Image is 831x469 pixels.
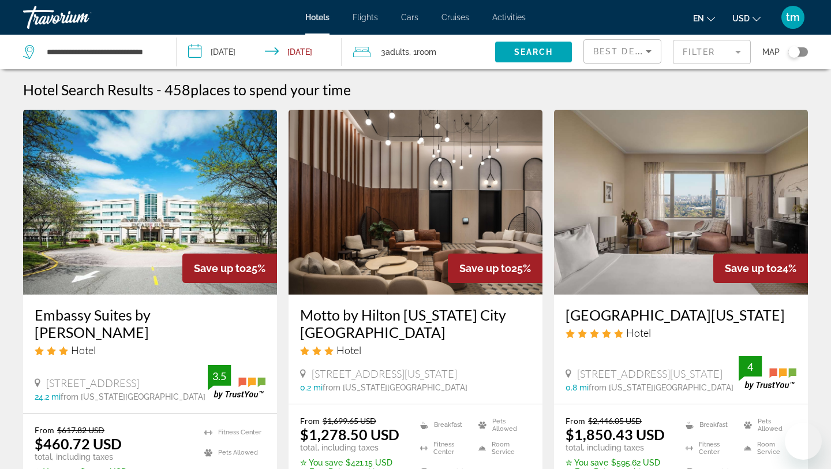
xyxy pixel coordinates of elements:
[566,383,589,392] span: 0.8 mi
[35,452,148,461] p: total, including taxes
[732,14,750,23] span: USD
[441,13,469,22] a: Cruises
[35,392,61,401] span: 24.2 mi
[693,10,715,27] button: Change language
[593,47,653,56] span: Best Deals
[473,440,531,457] li: Room Service
[680,440,738,457] li: Fitness Center
[554,110,808,295] img: Hotel image
[300,458,343,467] span: ✮ You save
[566,306,796,323] a: [GEOGRAPHIC_DATA][US_STATE]
[778,5,808,29] button: User Menu
[300,458,406,467] p: $421.15 USD
[156,81,162,98] span: -
[738,416,796,433] li: Pets Allowed
[780,47,808,57] button: Toggle map
[514,47,553,57] span: Search
[300,383,323,392] span: 0.2 mi
[164,81,351,98] h2: 458
[566,416,585,426] span: From
[495,42,572,62] button: Search
[300,426,399,443] ins: $1,278.50 USD
[417,47,436,57] span: Room
[673,39,751,65] button: Filter
[577,367,723,380] span: [STREET_ADDRESS][US_STATE]
[35,306,265,341] a: Embassy Suites by [PERSON_NAME]
[409,44,436,60] span: , 1
[300,306,531,341] a: Motto by Hilton [US_STATE] City [GEOGRAPHIC_DATA]
[323,416,376,426] del: $1,699.65 USD
[738,440,796,457] li: Room Service
[785,423,822,460] iframe: Button to launch messaging window
[725,262,777,274] span: Save up to
[35,435,122,452] ins: $460.72 USD
[713,254,808,283] div: 24%
[46,377,139,389] span: [STREET_ADDRESS]
[208,365,265,399] img: trustyou-badge.svg
[473,416,531,433] li: Pets Allowed
[566,426,665,443] ins: $1,850.43 USD
[342,35,495,69] button: Travelers: 3 adults, 0 children
[414,416,473,433] li: Breakfast
[566,458,608,467] span: ✮ You save
[190,81,351,98] span: places to spend your time
[199,425,265,440] li: Fitness Center
[199,445,265,460] li: Pets Allowed
[289,110,542,295] img: Hotel image
[680,416,738,433] li: Breakfast
[323,383,467,392] span: from [US_STATE][GEOGRAPHIC_DATA]
[566,326,796,339] div: 5 star Hotel
[23,2,138,32] a: Travorium
[401,13,418,22] a: Cars
[448,254,542,283] div: 25%
[71,344,96,356] span: Hotel
[589,383,733,392] span: from [US_STATE][GEOGRAPHIC_DATA]
[300,416,320,426] span: From
[566,443,671,452] p: total, including taxes
[35,425,54,435] span: From
[459,262,511,274] span: Save up to
[305,13,330,22] a: Hotels
[385,47,409,57] span: Adults
[732,10,761,27] button: Change currency
[353,13,378,22] a: Flights
[61,392,205,401] span: from [US_STATE][GEOGRAPHIC_DATA]
[739,360,762,374] div: 4
[312,367,457,380] span: [STREET_ADDRESS][US_STATE]
[588,416,642,426] del: $2,446.05 USD
[177,35,342,69] button: Check-in date: Sep 15, 2025 Check-out date: Sep 18, 2025
[300,443,406,452] p: total, including taxes
[182,254,277,283] div: 25%
[381,44,409,60] span: 3
[593,44,652,58] mat-select: Sort by
[739,356,796,390] img: trustyou-badge.svg
[336,344,361,356] span: Hotel
[566,458,671,467] p: $595.62 USD
[208,369,231,383] div: 3.5
[786,12,800,23] span: tm
[57,425,104,435] del: $617.82 USD
[414,440,473,457] li: Fitness Center
[35,344,265,356] div: 3 star Hotel
[23,81,154,98] h1: Hotel Search Results
[23,110,277,295] img: Hotel image
[492,13,526,22] a: Activities
[762,44,780,60] span: Map
[194,262,246,274] span: Save up to
[300,344,531,356] div: 3 star Hotel
[626,326,651,339] span: Hotel
[693,14,704,23] span: en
